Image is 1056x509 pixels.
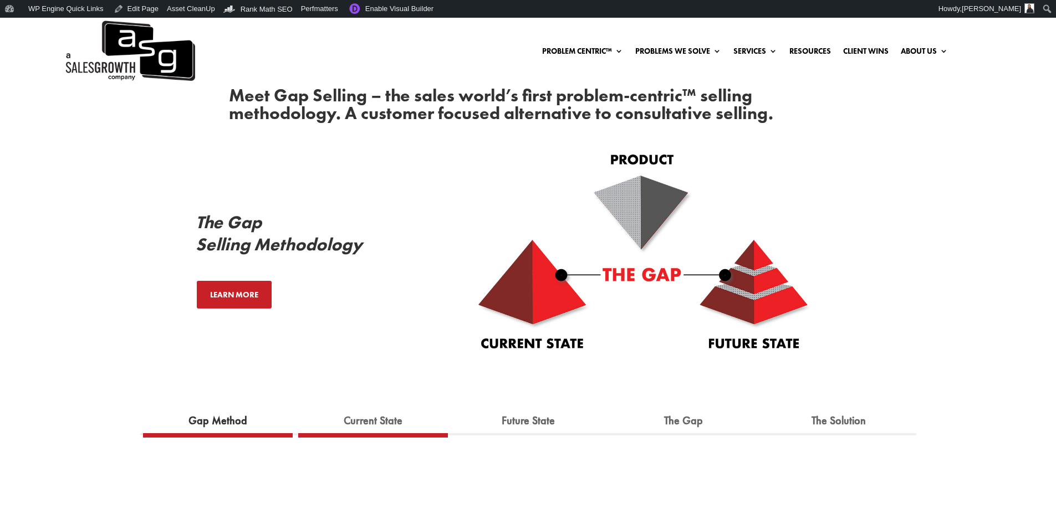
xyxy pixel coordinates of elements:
h2: The Gap Selling Methodology [196,212,393,261]
a: Gap Method [180,409,256,433]
span: Rank Math SEO [241,5,293,13]
a: The Solution [803,409,874,433]
a: Services [733,47,777,59]
a: Client Wins [843,47,889,59]
a: Resources [789,47,831,59]
div: Domain Overview [42,71,99,78]
div: v 4.0.25 [31,18,54,27]
h2: Meet Gap Selling – the sales world’s first problem-centric™ selling methodology. A customer focus... [229,87,828,128]
img: logo_orange.svg [18,18,27,27]
img: ASG Co. Logo [64,18,195,84]
a: Learn More [196,280,273,310]
img: website_grey.svg [18,29,27,38]
a: Problem Centric™ [542,47,623,59]
img: Gap-Methodology-01 [478,155,811,348]
a: A Sales Growth Company Logo [64,18,195,84]
a: The Gap [656,409,711,433]
a: Problems We Solve [635,47,721,59]
div: Domain: [DOMAIN_NAME] [29,29,122,38]
div: Keywords by Traffic [123,71,187,78]
img: tab_domain_overview_orange.svg [30,70,39,79]
a: Current State [335,409,411,433]
a: Future State [493,409,563,433]
img: tab_keywords_by_traffic_grey.svg [110,70,119,79]
span: [PERSON_NAME] [962,4,1021,13]
a: About Us [901,47,948,59]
